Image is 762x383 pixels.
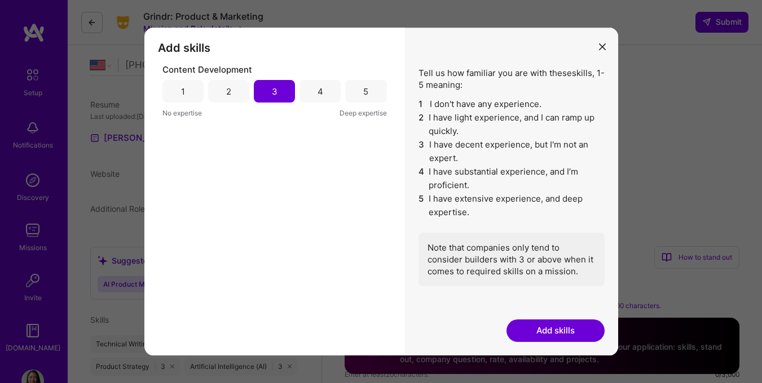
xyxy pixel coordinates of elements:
[419,111,605,138] li: I have light experience, and I can ramp up quickly.
[419,165,605,192] li: I have substantial experience, and I’m proficient.
[506,319,605,342] button: Add skills
[419,97,425,111] span: 1
[340,107,387,119] span: Deep expertise
[318,86,323,97] div: 4
[419,192,605,219] li: I have extensive experience, and deep expertise.
[158,41,391,55] h3: Add skills
[226,86,231,97] div: 2
[419,67,605,286] div: Tell us how familiar you are with these skills , 1-5 meaning:
[363,86,368,97] div: 5
[162,64,252,75] span: Content Development
[419,138,425,165] span: 3
[419,111,425,138] span: 2
[181,86,185,97] div: 1
[419,138,605,165] li: I have decent experience, but I'm not an expert.
[144,28,618,355] div: modal
[419,97,605,111] li: I don't have any experience.
[162,107,202,119] span: No expertise
[599,43,606,50] i: icon Close
[419,165,425,192] span: 4
[272,86,278,97] div: 3
[419,192,425,219] span: 5
[419,233,605,286] div: Note that companies only tend to consider builders with 3 or above when it comes to required skil...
